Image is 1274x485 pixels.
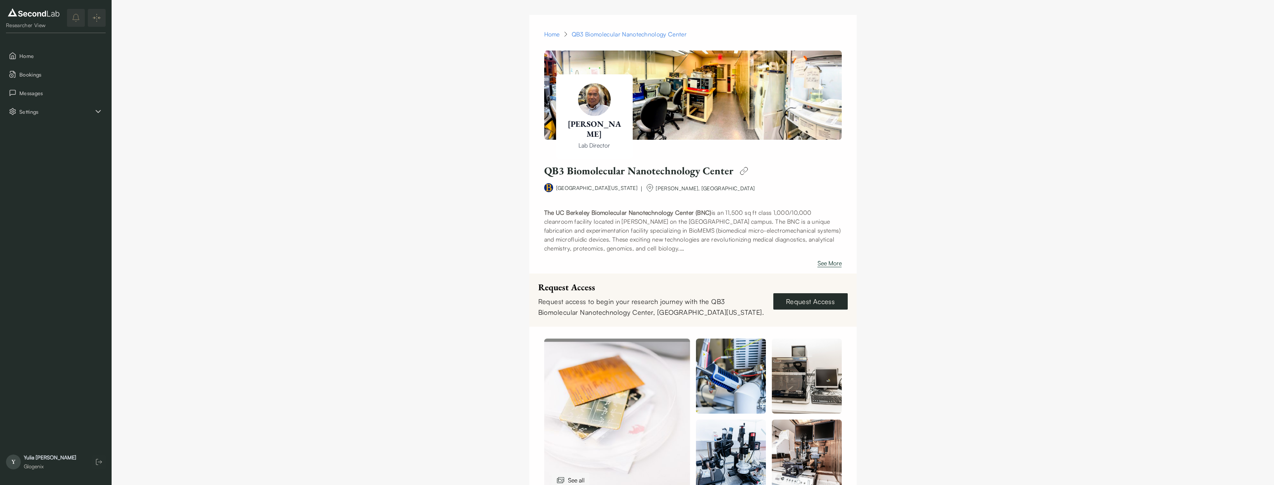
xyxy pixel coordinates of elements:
[578,83,611,116] img: Paul Lum
[6,104,106,119] div: Settings sub items
[544,30,560,39] a: Home
[544,51,842,140] img: Paul Lum
[67,9,85,27] button: notifications
[24,454,76,461] div: Yulia [PERSON_NAME]
[6,67,106,82] button: Bookings
[6,455,21,469] span: Y
[556,476,565,485] img: images
[544,208,842,253] p: is an 11,500 sq ft class 1,000/10,000 cleanroom facility located in [PERSON_NAME] on the [GEOGRAP...
[567,141,622,150] p: Lab Director
[572,30,687,39] div: QB3 Biomolecular Nanotechnology Center
[544,164,734,177] h1: QB3 Biomolecular Nanotechnology Center
[538,296,764,318] div: Request access to begin your research journey with the QB3 Biomolecular Nanotechnology Center, [G...
[696,339,766,414] img: QB3 Biomolecular Nanotechnology Center 1
[19,71,103,78] span: Bookings
[6,85,106,101] button: Messages
[567,119,622,139] h1: [PERSON_NAME]
[737,164,751,178] img: edit
[641,184,642,193] div: |
[92,455,106,469] button: Log out
[818,259,842,271] button: See More
[24,463,76,470] div: Glogenix
[6,7,61,19] img: logo
[6,104,106,119] button: Settings
[6,48,106,64] button: Home
[645,184,654,193] img: org-name
[544,209,712,216] strong: The UC Berkeley Biomolecular Nanotechnology Center (BNC)
[544,183,553,192] img: university
[19,52,103,60] span: Home
[538,282,764,292] div: Request Access
[556,185,638,191] a: [GEOGRAPHIC_DATA][US_STATE]
[19,89,103,97] span: Messages
[6,22,61,29] div: Researcher View
[88,9,106,27] button: Expand/Collapse sidebar
[773,293,848,310] a: Request Access
[19,108,94,116] span: Settings
[772,339,842,414] img: QB3 Biomolecular Nanotechnology Center 1
[656,185,755,191] span: [PERSON_NAME], [GEOGRAPHIC_DATA]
